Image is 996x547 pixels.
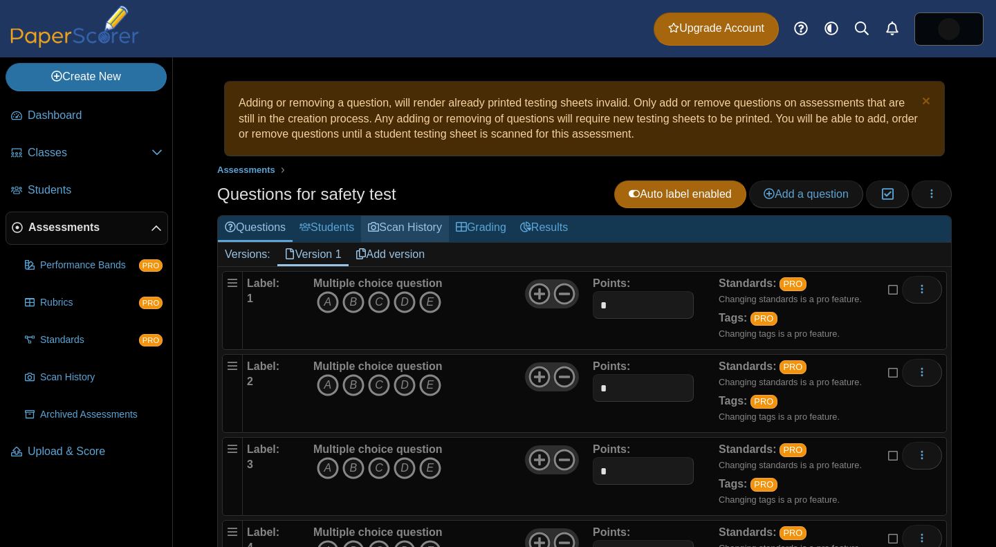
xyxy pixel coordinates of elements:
[593,277,630,289] b: Points:
[342,374,365,396] i: B
[719,443,777,455] b: Standards:
[28,108,163,123] span: Dashboard
[139,297,163,309] span: PRO
[368,374,390,396] i: C
[719,294,862,304] small: Changing standards is a pro feature.
[6,100,168,133] a: Dashboard
[6,174,168,207] a: Students
[6,63,167,91] a: Create New
[28,444,163,459] span: Upload & Score
[6,38,144,50] a: PaperScorer
[222,437,243,516] div: Drag handle
[877,14,907,44] a: Alerts
[217,165,275,175] span: Assessments
[317,457,339,479] i: A
[40,333,139,347] span: Standards
[449,216,513,241] a: Grading
[19,249,168,282] a: Performance Bands PRO
[719,312,747,324] b: Tags:
[668,21,764,36] span: Upgrade Account
[902,359,942,387] button: More options
[317,291,339,313] i: A
[780,277,806,291] a: PRO
[780,443,806,457] a: PRO
[317,374,339,396] i: A
[719,360,777,372] b: Standards:
[40,371,163,384] span: Scan History
[218,216,293,241] a: Questions
[247,293,253,304] b: 1
[719,328,840,339] small: Changing tags is a pro feature.
[750,478,777,492] a: PRO
[764,188,849,200] span: Add a question
[749,180,863,208] a: Add a question
[6,436,168,469] a: Upload & Score
[719,411,840,422] small: Changing tags is a pro feature.
[28,145,151,160] span: Classes
[349,243,432,266] a: Add version
[593,526,630,538] b: Points:
[919,95,930,110] a: Dismiss notice
[719,460,862,470] small: Changing standards is a pro feature.
[139,334,163,346] span: PRO
[938,18,960,40] img: ps.PyPxSVwnN0U2FhRp
[419,291,441,313] i: E
[40,259,139,272] span: Performance Bands
[217,183,396,206] h1: Questions for safety test
[19,286,168,319] a: Rubrics PRO
[342,457,365,479] i: B
[513,216,575,241] a: Results
[719,478,747,490] b: Tags:
[780,526,806,540] a: PRO
[313,277,443,289] b: Multiple choice question
[139,259,163,272] span: PRO
[232,89,937,149] div: Adding or removing a question, will render already printed testing sheets invalid. Only add or re...
[902,442,942,470] button: More options
[247,376,253,387] b: 2
[719,377,862,387] small: Changing standards is a pro feature.
[19,361,168,394] a: Scan History
[614,180,746,208] a: Auto label enabled
[6,6,144,48] img: PaperScorer
[342,291,365,313] i: B
[719,395,747,407] b: Tags:
[368,457,390,479] i: C
[313,360,443,372] b: Multiple choice question
[750,395,777,409] a: PRO
[277,243,349,266] a: Version 1
[222,271,243,350] div: Drag handle
[247,277,279,289] b: Label:
[902,276,942,304] button: More options
[394,374,416,396] i: D
[222,354,243,433] div: Drag handle
[28,220,151,235] span: Assessments
[214,162,279,179] a: Assessments
[719,494,840,505] small: Changing tags is a pro feature.
[19,324,168,357] a: Standards PRO
[40,408,163,422] span: Archived Assessments
[247,458,253,470] b: 3
[654,12,779,46] a: Upgrade Account
[419,457,441,479] i: E
[40,296,139,310] span: Rubrics
[247,526,279,538] b: Label:
[19,398,168,432] a: Archived Assessments
[780,360,806,374] a: PRO
[313,526,443,538] b: Multiple choice question
[394,457,416,479] i: D
[247,443,279,455] b: Label:
[28,183,163,198] span: Students
[419,374,441,396] i: E
[6,212,168,245] a: Assessments
[914,12,984,46] a: ps.PyPxSVwnN0U2FhRp
[719,526,777,538] b: Standards:
[361,216,449,241] a: Scan History
[719,277,777,289] b: Standards:
[593,360,630,372] b: Points:
[394,291,416,313] i: D
[6,137,168,170] a: Classes
[938,18,960,40] span: Hannah Kelso
[313,443,443,455] b: Multiple choice question
[218,243,277,266] div: Versions:
[750,312,777,326] a: PRO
